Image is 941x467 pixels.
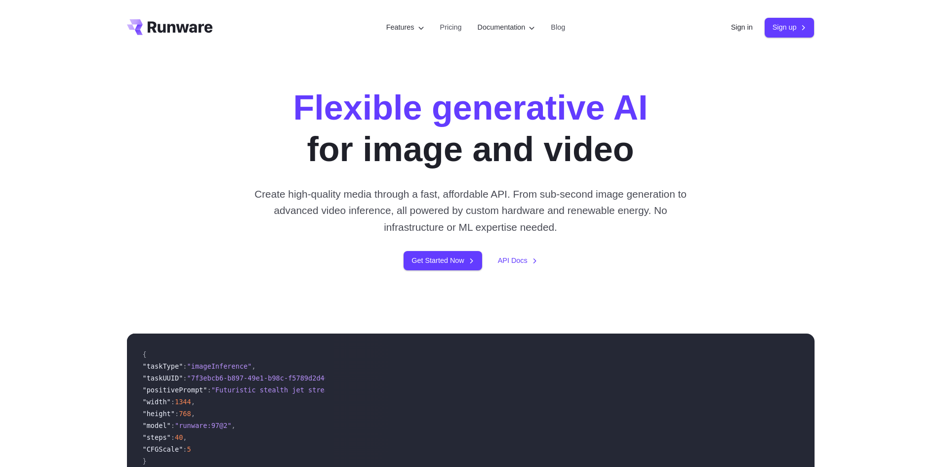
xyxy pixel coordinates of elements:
[232,422,236,429] span: ,
[175,410,179,418] span: :
[171,398,175,406] span: :
[187,362,252,370] span: "imageInference"
[143,374,183,382] span: "taskUUID"
[765,18,815,37] a: Sign up
[171,422,175,429] span: :
[386,22,424,33] label: Features
[183,433,187,441] span: ,
[478,22,535,33] label: Documentation
[143,398,171,406] span: "width"
[175,422,232,429] span: "runware:97@2"
[175,433,183,441] span: 40
[187,374,341,382] span: "7f3ebcb6-b897-49e1-b98c-f5789d2d40d7"
[175,398,191,406] span: 1344
[143,445,183,453] span: "CFGScale"
[143,410,175,418] span: "height"
[143,350,147,358] span: {
[179,410,191,418] span: 768
[143,433,171,441] span: "steps"
[293,87,648,170] h1: for image and video
[143,457,147,465] span: }
[183,362,187,370] span: :
[183,374,187,382] span: :
[498,255,537,266] a: API Docs
[183,445,187,453] span: :
[211,386,579,394] span: "Futuristic stealth jet streaking through a neon-lit cityscape with glowing purple exhaust"
[250,186,691,235] p: Create high-quality media through a fast, affordable API. From sub-second image generation to adv...
[191,410,195,418] span: ,
[731,22,753,33] a: Sign in
[551,22,565,33] a: Blog
[127,19,213,35] a: Go to /
[440,22,462,33] a: Pricing
[143,362,183,370] span: "taskType"
[191,398,195,406] span: ,
[187,445,191,453] span: 5
[171,433,175,441] span: :
[404,251,482,270] a: Get Started Now
[251,362,255,370] span: ,
[143,386,207,394] span: "positivePrompt"
[143,422,171,429] span: "model"
[293,88,648,127] strong: Flexible generative AI
[207,386,211,394] span: :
